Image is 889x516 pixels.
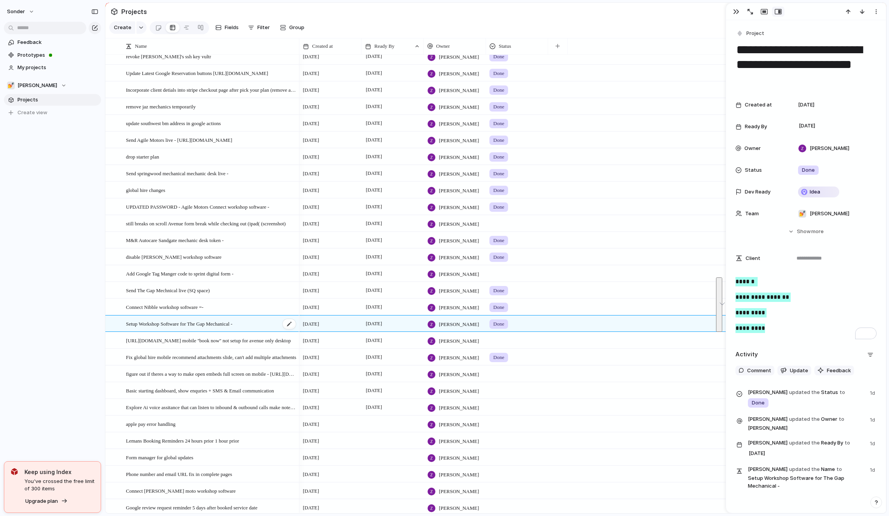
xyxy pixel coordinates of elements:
span: [DATE] [303,337,319,345]
span: [PERSON_NAME] [748,389,788,396]
span: Basic starting dashboard, show enquries + SMS & Email communication [126,386,274,395]
span: [DATE] [303,153,319,161]
span: [DATE] [303,70,319,77]
span: Ready By [748,438,865,459]
span: [DATE] [303,387,319,395]
span: [PERSON_NAME] [439,421,479,429]
span: [PERSON_NAME] [439,70,479,78]
span: 1d [870,438,877,448]
span: Keep using Index [24,468,94,476]
span: [PERSON_NAME] [439,170,479,178]
span: [PERSON_NAME] [439,438,479,445]
span: [DATE] [303,86,319,94]
span: UPDATED PASSWORD - Agile Motors Connect workshop software - [126,202,269,211]
span: Done [493,187,504,194]
span: Setup Workshop Software for The Gap Mechanical - [126,319,232,328]
span: [PERSON_NAME] [439,287,479,295]
span: Team [745,210,759,218]
span: [DATE] [364,185,384,195]
span: Owner [744,145,761,152]
span: [DATE] [364,269,384,278]
span: [DATE] [303,270,319,278]
span: Name Setup Workshop Software for The Gap Mechanical - [748,465,865,490]
a: Prototypes [4,49,101,61]
span: [DATE] [303,220,319,228]
span: disable [PERSON_NAME] workshop software [126,252,222,261]
span: to [845,439,850,447]
span: revoke [PERSON_NAME]'s ssh key vultr [126,52,211,61]
span: [PERSON_NAME] [439,220,479,228]
span: drop starter plan [126,152,159,161]
span: [PERSON_NAME] [439,404,479,412]
span: Incorporate client detials into stripe checkout page after pick your plan (remove a step) [126,85,297,94]
span: Done [493,70,504,77]
span: [DATE] [303,120,319,127]
span: Update [790,367,808,375]
span: [DATE] [303,454,319,462]
span: [DATE] [364,119,384,128]
span: [PERSON_NAME] [748,439,788,447]
span: global hire changes [126,185,165,194]
span: [PERSON_NAME] [439,87,479,94]
span: Done [493,170,504,178]
span: [PERSON_NAME] [439,304,479,312]
span: Comment [747,367,771,375]
span: Done [493,120,504,127]
span: Fields [225,24,239,31]
span: [DATE] [798,101,814,109]
span: [PERSON_NAME] [810,145,849,152]
span: [DATE] [364,319,384,328]
span: [DATE] [303,370,319,378]
span: Idea [810,188,820,196]
span: [PERSON_NAME] [439,137,479,145]
span: apple pay error handling [126,419,175,428]
span: to [839,415,844,423]
span: 1d [870,415,877,424]
span: Send The Gap Mechnical live (SQ space) [126,286,210,295]
span: update southwest bm address in google actions [126,119,221,127]
span: [PERSON_NAME] [439,120,479,128]
span: [DATE] [364,52,384,61]
span: [DATE] [364,85,384,94]
span: Done [802,166,815,174]
span: [DATE] [364,386,384,395]
span: [DATE] [364,336,384,345]
a: Projects [4,94,101,106]
div: To enrich screen reader interactions, please activate Accessibility in Grammarly extension settings [735,277,877,339]
span: Update Latest Google Reservation buttons [URL][DOMAIN_NAME] [126,68,268,77]
span: [PERSON_NAME] [810,210,849,218]
span: sonder [7,8,25,16]
span: Connect [PERSON_NAME] moto workshop software [126,486,236,495]
span: [DATE] [364,286,384,295]
span: [DATE] [303,404,319,411]
span: Create view [17,109,47,117]
span: Done [493,153,504,161]
span: [DATE] [364,152,384,161]
span: [DATE] [303,437,319,445]
span: [DATE] [364,68,384,78]
span: Done [752,399,765,407]
span: Done [493,303,504,311]
span: Add Google Tag Manger code to sprint digital form - [126,269,234,278]
button: Filter [245,21,273,34]
span: [PERSON_NAME] [439,454,479,462]
span: Name [135,42,147,50]
span: 1d [870,465,877,474]
span: Projects [17,96,98,104]
span: [DATE] [303,203,319,211]
span: [DATE] [303,187,319,194]
span: Show [797,228,811,235]
span: [DATE] [364,235,384,245]
span: Done [493,354,504,361]
span: Client [746,255,760,262]
span: Done [493,86,504,94]
span: Feedback [827,367,851,375]
span: remove jaz mechanics temporarily [126,102,196,111]
span: Feedback [17,38,98,46]
span: Project [746,30,764,37]
span: [DATE] [364,302,384,312]
span: [PERSON_NAME] [748,465,788,473]
button: Upgrade plan [23,496,70,507]
div: 💅 [798,210,806,218]
span: [PERSON_NAME] [439,371,479,378]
